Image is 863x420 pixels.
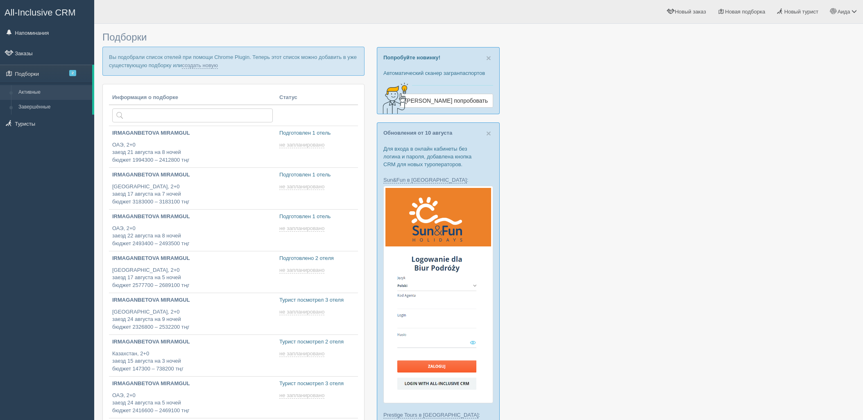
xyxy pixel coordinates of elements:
[383,145,493,168] p: Для входа в онлайн кабинеты без логина и пароля, добавлена кнопка CRM для новых туроператоров.
[279,255,355,262] p: Подготовлено 2 отеля
[279,350,324,357] span: не запланировано
[279,142,324,148] span: не запланировано
[109,90,276,105] th: Информация о подборке
[279,380,355,388] p: Турист посмотрел 3 отеля
[112,213,273,221] p: IRMAGANBETOVA MIRAMGUL
[279,392,326,399] a: не запланировано
[279,183,326,190] a: не запланировано
[112,129,273,137] p: IRMAGANBETOVA MIRAMGUL
[112,392,273,415] p: ОАЭ, 2+0 заезд 24 августа на 5 ночей бюджет 2416600 – 2469100 тңг
[69,70,76,76] span: 2
[279,267,326,273] a: не запланировано
[112,350,273,373] p: Казахстан, 2+0 заезд 15 августа на 3 ночей бюджет 147300 – 738200 тңг
[182,62,218,69] a: создать новую
[5,7,76,18] span: All-Inclusive CRM
[279,350,326,357] a: не запланировано
[383,54,493,61] p: Попробуйте новинку!
[0,0,94,23] a: All-Inclusive CRM
[383,69,493,77] p: Автоматический сканер загранпаспортов
[279,213,355,221] p: Подготовлен 1 отель
[383,412,478,418] a: Prestige Tours в [GEOGRAPHIC_DATA]
[112,338,273,346] p: IRMAGANBETOVA MIRAMGUL
[383,186,493,403] img: sun-fun-%D0%BB%D0%BE%D0%B3%D1%96%D0%BD-%D1%87%D0%B5%D1%80%D0%B5%D0%B7-%D1%81%D1%80%D0%BC-%D0%B4%D...
[279,142,326,148] a: не запланировано
[279,183,324,190] span: не запланировано
[279,225,324,232] span: не запланировано
[109,335,276,376] a: IRMAGANBETOVA MIRAMGUL Казахстан, 2+0заезд 15 августа на 3 ночейбюджет 147300 – 738200 тңг
[112,266,273,289] p: [GEOGRAPHIC_DATA], 2+0 заезд 17 августа на 5 ночей бюджет 2577700 – 2689100 тңг
[112,141,273,164] p: ОАЭ, 2+0 заезд 21 августа на 8 ночей бюджет 1994300 – 2412800 тңг
[486,129,491,138] span: ×
[112,108,273,122] input: Поиск по стране или туристу
[279,309,326,315] a: не запланировано
[279,171,355,179] p: Подготовлен 1 отель
[383,176,493,184] p: :
[109,293,276,334] a: IRMAGANBETOVA MIRAMGUL [GEOGRAPHIC_DATA], 2+0заезд 24 августа на 9 ночейбюджет 2326800 – 2532200 тңг
[109,210,276,251] a: IRMAGANBETOVA MIRAMGUL ОАЭ, 2+0заезд 22 августа на 8 ночейбюджет 2493400 – 2493500 тңг
[109,168,276,209] a: IRMAGANBETOVA MIRAMGUL [GEOGRAPHIC_DATA], 2+0заезд 17 августа на 7 ночейбюджет 3183000 – 3183100 тңг
[112,380,273,388] p: IRMAGANBETOVA MIRAMGUL
[486,54,491,62] button: Close
[109,377,276,418] a: IRMAGANBETOVA MIRAMGUL ОАЭ, 2+0заезд 24 августа на 5 ночейбюджет 2416600 – 2469100 тңг
[279,225,326,232] a: не запланировано
[276,90,358,105] th: Статус
[279,129,355,137] p: Подготовлен 1 отель
[383,411,493,419] p: :
[279,309,324,315] span: не запланировано
[102,47,365,75] p: Вы подобрали список отелей при помощи Chrome Plugin. Теперь этот список можно добавить в уже суще...
[102,32,147,43] span: Подборки
[112,183,273,206] p: [GEOGRAPHIC_DATA], 2+0 заезд 17 августа на 7 ночей бюджет 3183000 – 3183100 тңг
[486,129,491,138] button: Close
[112,171,273,179] p: IRMAGANBETOVA MIRAMGUL
[486,53,491,63] span: ×
[109,251,276,293] a: IRMAGANBETOVA MIRAMGUL [GEOGRAPHIC_DATA], 2+0заезд 17 августа на 5 ночейбюджет 2577700 – 2689100 тңг
[15,85,92,100] a: Активные
[838,9,850,15] span: Аида
[279,392,324,399] span: не запланировано
[279,296,355,304] p: Турист посмотрел 3 отеля
[15,100,92,115] a: Завершённые
[383,177,467,183] a: Sun&Fun в [GEOGRAPHIC_DATA]
[279,267,324,273] span: не запланировано
[784,9,818,15] span: Новый турист
[383,130,452,136] a: Обновления от 10 августа
[377,82,410,115] img: creative-idea-2907357.png
[400,94,493,108] a: [PERSON_NAME] попробовать
[112,255,273,262] p: IRMAGANBETOVA MIRAMGUL
[112,308,273,331] p: [GEOGRAPHIC_DATA], 2+0 заезд 24 августа на 9 ночей бюджет 2326800 – 2532200 тңг
[112,296,273,304] p: IRMAGANBETOVA MIRAMGUL
[279,338,355,346] p: Турист посмотрел 2 отеля
[109,126,276,167] a: IRMAGANBETOVA MIRAMGUL ОАЭ, 2+0заезд 21 августа на 8 ночейбюджет 1994300 – 2412800 тңг
[725,9,765,15] span: Новая подборка
[675,9,706,15] span: Новый заказ
[112,225,273,248] p: ОАЭ, 2+0 заезд 22 августа на 8 ночей бюджет 2493400 – 2493500 тңг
